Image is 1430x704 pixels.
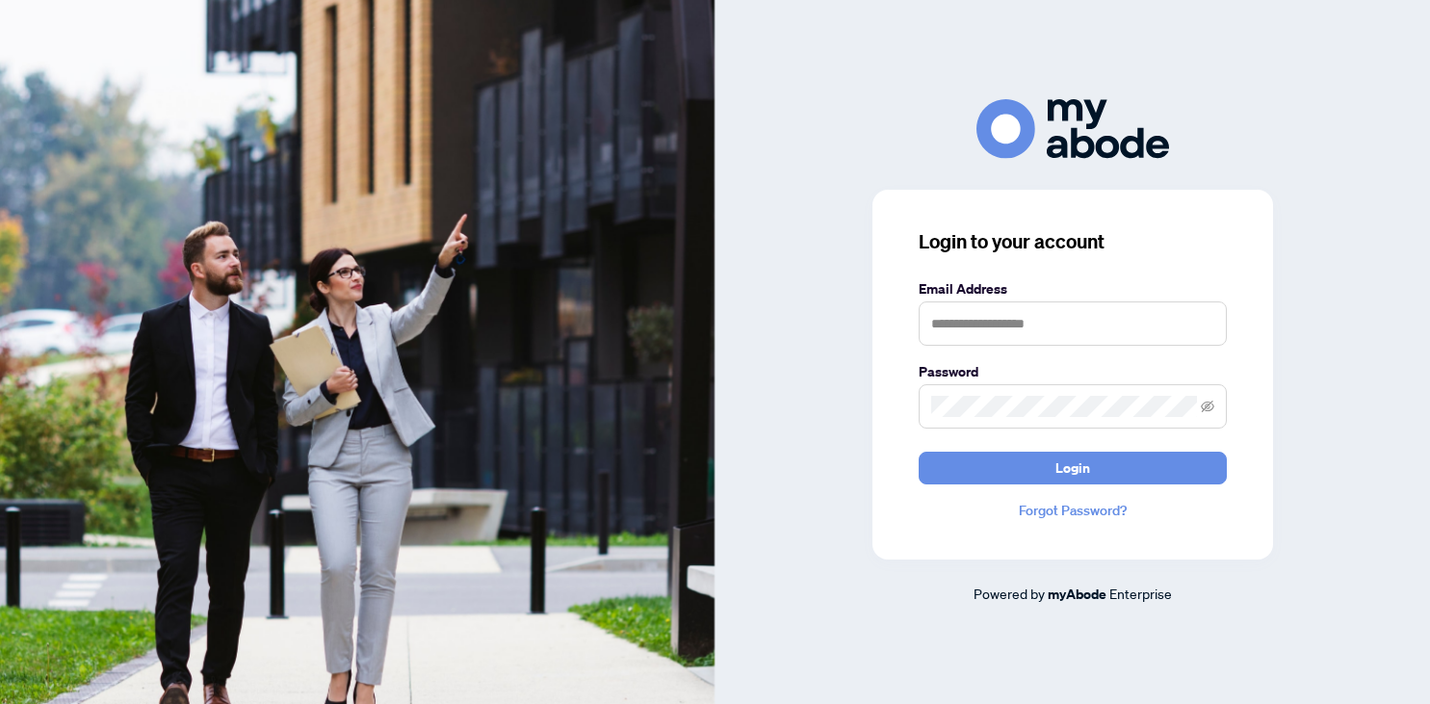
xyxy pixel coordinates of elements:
a: Forgot Password? [919,500,1227,521]
h3: Login to your account [919,228,1227,255]
a: myAbode [1048,584,1106,605]
button: Login [919,452,1227,484]
span: Powered by [974,585,1045,602]
span: Enterprise [1109,585,1172,602]
label: Email Address [919,278,1227,300]
span: Login [1055,453,1090,483]
label: Password [919,361,1227,382]
img: ma-logo [976,99,1169,158]
span: eye-invisible [1201,400,1214,413]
